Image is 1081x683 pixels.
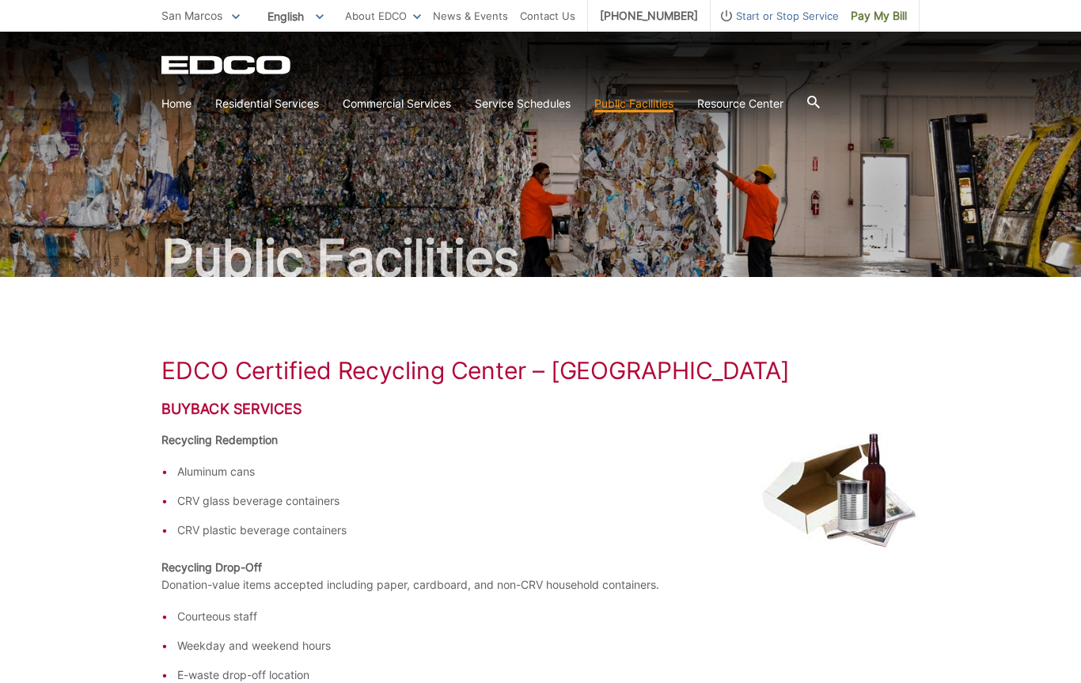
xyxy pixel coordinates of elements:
[177,608,920,625] li: Courteous staff
[594,95,673,112] a: Public Facilities
[345,7,421,25] a: About EDCO
[161,95,192,112] a: Home
[177,522,920,539] li: CRV plastic beverage containers
[851,7,907,25] span: Pay My Bill
[177,463,920,480] li: Aluminum cans
[433,7,508,25] a: News & Events
[177,492,920,510] li: CRV glass beverage containers
[161,356,920,385] h1: EDCO Certified Recycling Center – [GEOGRAPHIC_DATA]
[177,637,920,655] li: Weekday and weekend hours
[475,95,571,112] a: Service Schedules
[697,95,783,112] a: Resource Center
[256,3,336,29] span: English
[161,55,293,74] a: EDCD logo. Return to the homepage.
[161,433,278,446] strong: Recycling Redemption
[520,7,575,25] a: Contact Us
[161,233,920,283] h2: Public Facilities
[161,400,920,418] h2: Buyback Services
[161,9,222,22] span: San Marcos
[215,95,319,112] a: Residential Services
[761,431,920,549] img: Cardboard, bottles, cans, newspapers
[161,559,920,594] p: Donation-value items accepted including paper, cardboard, and non-CRV household containers.
[161,560,262,574] strong: Recycling Drop-Off
[343,95,451,112] a: Commercial Services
